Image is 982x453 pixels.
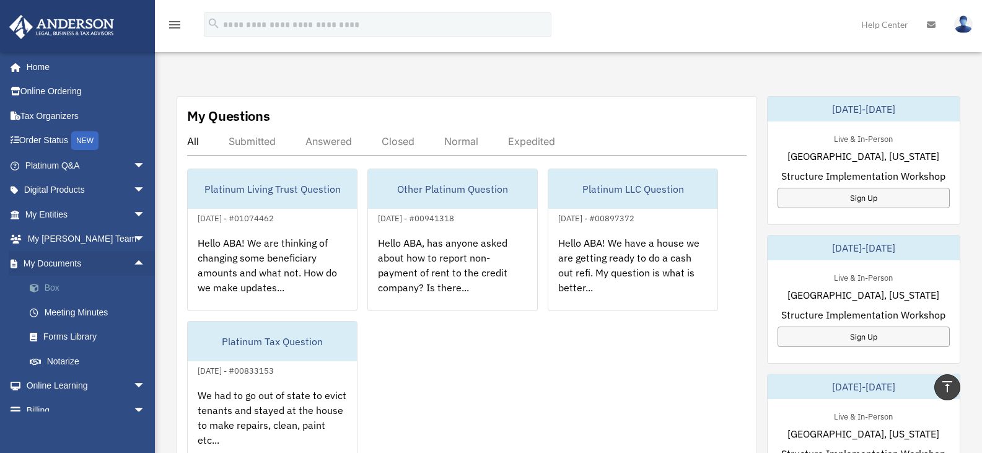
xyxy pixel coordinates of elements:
div: Live & In-Person [824,270,903,283]
span: [GEOGRAPHIC_DATA], [US_STATE] [787,426,939,441]
a: My Entitiesarrow_drop_down [9,202,164,227]
a: Online Learningarrow_drop_down [9,374,164,398]
a: Box [17,276,164,301]
a: Other Platinum Question[DATE] - #00941318Hello ABA, has anyone asked about how to report non-paym... [367,169,538,311]
div: Hello ABA! We have a house we are getting ready to do a cash out refi. My question is what is bet... [548,226,717,322]
img: User Pic [954,15,973,33]
span: arrow_drop_down [133,227,158,252]
div: Submitted [229,135,276,147]
div: Closed [382,135,414,147]
a: Notarize [17,349,164,374]
img: Anderson Advisors Platinum Portal [6,15,118,39]
div: Hello ABA, has anyone asked about how to report non-payment of rent to the credit company? Is the... [368,226,537,322]
a: Meeting Minutes [17,300,164,325]
i: menu [167,17,182,32]
span: [GEOGRAPHIC_DATA], [US_STATE] [787,288,939,302]
div: Other Platinum Question [368,169,537,209]
span: Structure Implementation Workshop [781,307,945,322]
a: Forms Library [17,325,164,350]
div: [DATE] - #00897372 [548,211,644,224]
div: [DATE] - #00941318 [368,211,464,224]
i: search [207,17,221,30]
a: My Documentsarrow_drop_up [9,251,164,276]
a: Home [9,55,158,79]
a: Platinum LLC Question[DATE] - #00897372Hello ABA! We have a house we are getting ready to do a ca... [548,169,718,311]
div: [DATE] - #00833153 [188,363,284,376]
div: [DATE]-[DATE] [768,235,960,260]
div: Normal [444,135,478,147]
div: [DATE] - #01074462 [188,211,284,224]
a: My [PERSON_NAME] Teamarrow_drop_down [9,227,164,252]
span: arrow_drop_up [133,251,158,276]
a: Order StatusNEW [9,128,164,154]
div: All [187,135,199,147]
div: Hello ABA! We are thinking of changing some beneficiary amounts and what not. How do we make upda... [188,226,357,322]
span: Structure Implementation Workshop [781,169,945,183]
div: Live & In-Person [824,409,903,422]
a: Platinum Living Trust Question[DATE] - #01074462Hello ABA! We are thinking of changing some benef... [187,169,357,311]
a: vertical_align_top [934,374,960,400]
span: arrow_drop_down [133,374,158,399]
a: menu [167,22,182,32]
div: Platinum Living Trust Question [188,169,357,209]
div: [DATE]-[DATE] [768,374,960,399]
div: NEW [71,131,99,150]
a: Digital Productsarrow_drop_down [9,178,164,203]
div: Live & In-Person [824,131,903,144]
span: [GEOGRAPHIC_DATA], [US_STATE] [787,149,939,164]
span: arrow_drop_down [133,398,158,423]
div: Platinum Tax Question [188,322,357,361]
span: arrow_drop_down [133,153,158,178]
div: My Questions [187,107,270,125]
a: Sign Up [778,188,950,208]
a: Platinum Q&Aarrow_drop_down [9,153,164,178]
span: arrow_drop_down [133,202,158,227]
i: vertical_align_top [940,379,955,394]
a: Online Ordering [9,79,164,104]
a: Sign Up [778,327,950,347]
div: [DATE]-[DATE] [768,97,960,121]
a: Tax Organizers [9,103,164,128]
div: Platinum LLC Question [548,169,717,209]
a: Billingarrow_drop_down [9,398,164,423]
div: Expedited [508,135,555,147]
div: Answered [305,135,352,147]
span: arrow_drop_down [133,178,158,203]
